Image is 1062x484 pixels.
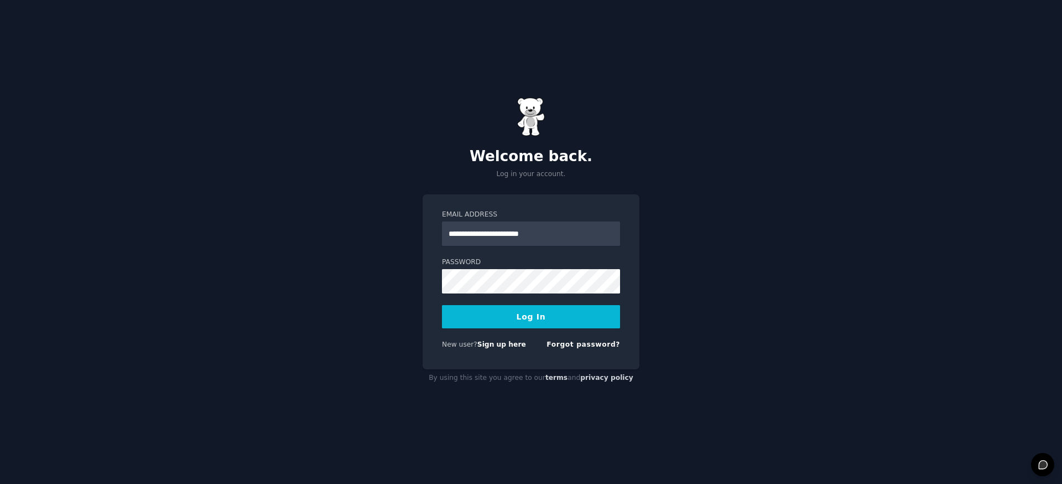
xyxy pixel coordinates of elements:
[545,374,568,382] a: terms
[442,258,620,267] label: Password
[423,169,639,179] p: Log in your account.
[423,369,639,387] div: By using this site you agree to our and
[580,374,633,382] a: privacy policy
[477,341,526,348] a: Sign up here
[423,148,639,166] h2: Welcome back.
[442,305,620,328] button: Log In
[546,341,620,348] a: Forgot password?
[517,97,545,136] img: Gummy Bear
[442,341,477,348] span: New user?
[442,210,620,220] label: Email Address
